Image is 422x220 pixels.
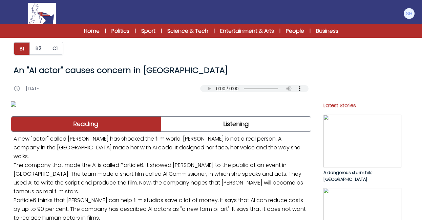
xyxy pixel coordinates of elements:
button: B2 [30,42,47,55]
span: | [310,28,311,34]
a: Reading [11,117,161,131]
a: Home [84,27,100,35]
img: nFWkG8hTMZyk2tDKsFUmAPZdbsZqawhQPrljhxus.jpg [11,101,311,107]
h1: An "AI actor" causes concern in [GEOGRAPHIC_DATA] [14,65,309,76]
span: A dangerous storm hits [GEOGRAPHIC_DATA] [323,170,372,182]
audio: Your browser does not support the audio element. [200,85,309,92]
span: | [135,28,136,34]
span: | [105,28,106,34]
button: C1 [47,42,63,55]
a: Listening [161,117,311,131]
a: Politics [111,27,129,35]
a: Sport [141,27,155,35]
img: xc9LMZcCEKhlucHztNILqo8JPyKHAHhYG1JGjFFa.jpg [323,115,401,167]
p: [DATE] [26,85,41,92]
a: Business [316,27,338,35]
a: Logo [7,3,77,24]
img: Logo [28,3,56,24]
a: Entertainment & Arts [220,27,274,35]
button: B1 [14,42,30,55]
span: | [279,28,280,34]
p: Latest Stories [323,102,401,109]
span: | [214,28,215,34]
img: Steve Hughes [404,8,415,19]
a: People [286,27,304,35]
a: Science & Tech [167,27,208,35]
span: | [161,28,162,34]
a: A dangerous storm hits [GEOGRAPHIC_DATA] [323,115,401,182]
